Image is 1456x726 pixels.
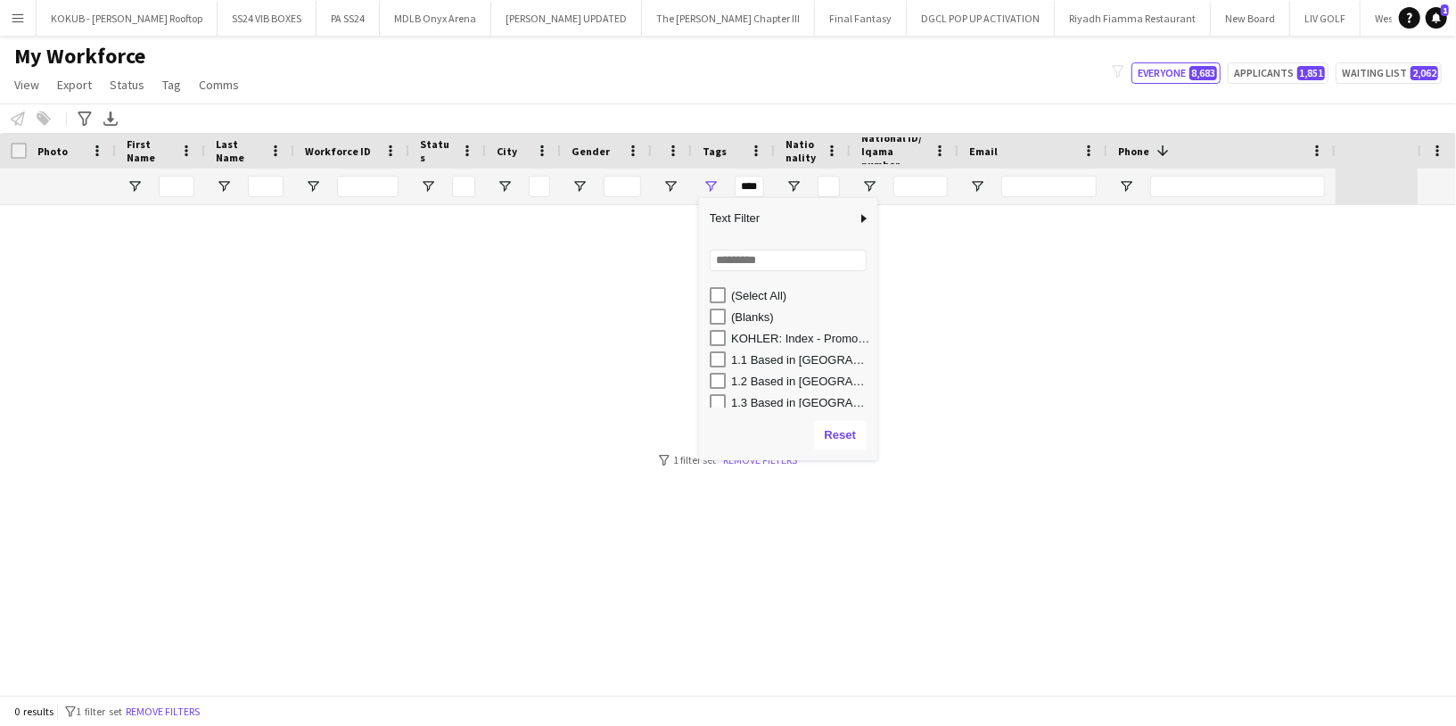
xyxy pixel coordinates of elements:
[305,178,321,194] button: Open Filter Menu
[216,178,232,194] button: Open Filter Menu
[37,144,68,158] span: Photo
[337,176,399,197] input: Workforce ID Filter Input
[1441,4,1449,16] span: 1
[248,176,284,197] input: Last Name Filter Input
[659,453,797,466] div: 1 filter set
[529,176,550,197] input: City Filter Input
[723,453,797,466] a: Remove filters
[50,73,99,96] a: Export
[731,310,872,324] div: (Blanks)
[1189,66,1217,80] span: 8,683
[731,353,872,367] div: 1.1 Based in [GEOGRAPHIC_DATA]
[127,137,173,164] span: First Name
[192,73,246,96] a: Comms
[162,77,181,93] span: Tag
[57,77,92,93] span: Export
[497,144,517,158] span: City
[103,73,152,96] a: Status
[100,108,121,129] app-action-btn: Export XLSX
[786,137,818,164] span: Nationality
[497,178,513,194] button: Open Filter Menu
[1118,144,1149,158] span: Phone
[380,1,491,36] button: MDLB Onyx Arena
[572,178,588,194] button: Open Filter Menu
[1118,178,1134,194] button: Open Filter Menu
[1336,62,1442,84] button: Waiting list2,062
[7,73,46,96] a: View
[731,332,872,345] div: KOHLER: Index - Promoters 2025
[127,178,143,194] button: Open Filter Menu
[317,1,380,36] button: PA SS24
[662,178,679,194] button: Open Filter Menu
[969,178,985,194] button: Open Filter Menu
[305,144,371,158] span: Workforce ID
[699,203,856,234] span: Text Filter
[420,137,454,164] span: Status
[216,137,262,164] span: Last Name
[1411,66,1438,80] span: 2,062
[218,1,317,36] button: SS24 VIB BOXES
[1211,1,1290,36] button: New Board
[452,176,475,197] input: Status Filter Input
[1150,176,1325,197] input: Phone Filter Input
[893,176,948,197] input: National ID/ Iqama number Filter Input
[155,73,188,96] a: Tag
[1055,1,1211,36] button: Riyadh Fiamma Restaurant
[731,289,872,302] div: (Select All)
[861,178,877,194] button: Open Filter Menu
[642,1,815,36] button: The [PERSON_NAME] Chapter III
[110,77,144,93] span: Status
[14,77,39,93] span: View
[1228,62,1328,84] button: Applicants1,851
[703,144,727,158] span: Tags
[815,1,907,36] button: Final Fantasy
[37,1,218,36] button: KOKUB - [PERSON_NAME] Rooftop
[731,396,872,409] div: 1.3 Based in [GEOGRAPHIC_DATA]
[1290,1,1361,36] button: LIV GOLF
[861,131,926,171] span: National ID/ Iqama number
[14,43,145,70] span: My Workforce
[420,178,436,194] button: Open Filter Menu
[1131,62,1221,84] button: Everyone8,683
[122,702,203,722] button: Remove filters
[159,176,194,197] input: First Name Filter Input
[703,178,719,194] button: Open Filter Menu
[74,108,95,129] app-action-btn: Advanced filters
[699,198,877,460] div: Column Filter
[818,176,840,197] input: Nationality Filter Input
[969,144,998,158] span: Email
[76,705,122,718] span: 1 filter set
[907,1,1055,36] button: DGCL POP UP ACTIVATION
[731,375,872,388] div: 1.2 Based in [GEOGRAPHIC_DATA]
[1426,7,1447,29] a: 1
[710,250,867,271] input: Search filter values
[1297,66,1325,80] span: 1,851
[491,1,642,36] button: [PERSON_NAME] UPDATED
[659,433,797,446] div: 0 results
[786,178,802,194] button: Open Filter Menu
[11,143,27,159] input: Column with Header Selection
[814,421,867,450] button: Reset
[1001,176,1097,197] input: Email Filter Input
[572,144,610,158] span: Gender
[604,176,641,197] input: Gender Filter Input
[199,77,239,93] span: Comms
